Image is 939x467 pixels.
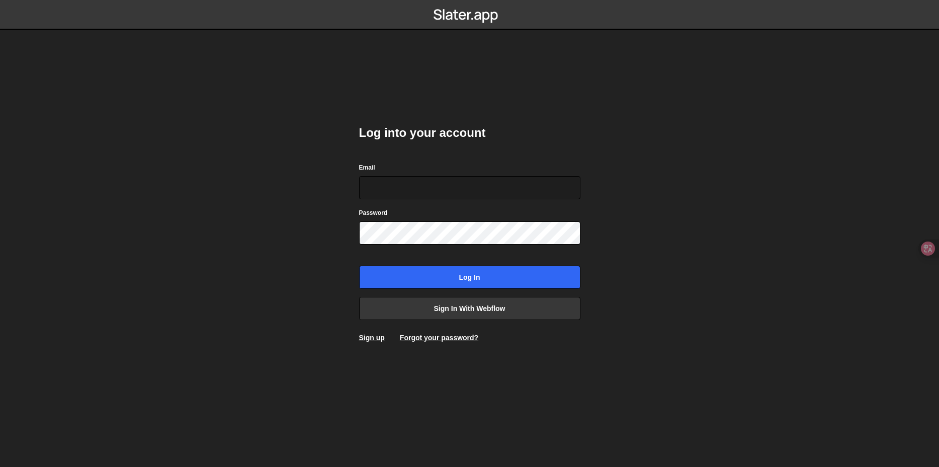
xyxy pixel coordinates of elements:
[359,297,580,320] a: Sign in with Webflow
[359,125,580,141] h2: Log into your account
[359,208,388,218] label: Password
[400,334,478,342] a: Forgot your password?
[359,334,385,342] a: Sign up
[359,163,375,173] label: Email
[359,266,580,289] input: Log in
